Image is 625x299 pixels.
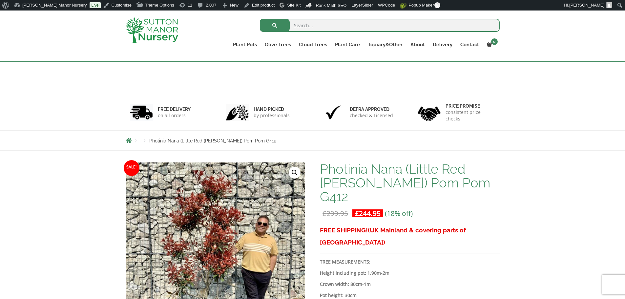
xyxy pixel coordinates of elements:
[456,40,483,49] a: Contact
[229,40,261,49] a: Plant Pots
[254,106,290,112] h6: hand picked
[149,138,276,143] span: Photinia Nana (Little Red [PERSON_NAME]) Pom Pom G412
[418,102,441,122] img: 4.jpg
[320,292,357,298] strong: Pot height: 30cm
[385,209,413,218] span: (18% off)
[130,104,153,121] img: 1.jpg
[126,17,178,43] img: logo
[260,19,500,32] input: Search...
[254,112,290,119] p: by professionals
[90,2,101,8] a: Live
[320,162,499,203] h1: Photinia Nana (Little Red [PERSON_NAME]) Pom Pom G412
[320,226,466,246] span: (UK Mainland & covering parts of [GEOGRAPHIC_DATA])
[446,109,495,122] p: consistent price checks
[364,40,406,49] a: Topiary&Other
[295,40,331,49] a: Cloud Trees
[126,138,500,143] nav: Breadcrumbs
[323,209,348,218] bdi: 299.95
[569,3,604,8] span: [PERSON_NAME]
[406,40,429,49] a: About
[316,3,346,8] span: Rank Math SEO
[320,281,371,287] strong: Crown width: 80cm-1m
[355,209,381,218] bdi: 244.95
[434,2,440,8] span: 0
[323,209,326,218] span: £
[124,160,139,176] span: Sale!
[429,40,456,49] a: Delivery
[287,3,301,8] span: Site Kit
[355,209,359,218] span: £
[158,112,191,119] p: on all orders
[320,224,499,248] h3: FREE SHIPPING!
[320,270,389,276] strong: Height including pot: 1.90m-2m
[350,106,393,112] h6: Defra approved
[289,167,301,179] a: View full-screen image gallery
[331,40,364,49] a: Plant Care
[320,259,370,265] strong: TREE MEASUREMENTS:
[261,40,295,49] a: Olive Trees
[483,40,500,49] a: 0
[446,103,495,109] h6: Price promise
[491,38,498,45] span: 0
[322,104,345,121] img: 3.jpg
[350,112,393,119] p: checked & Licensed
[158,106,191,112] h6: FREE DELIVERY
[226,104,249,121] img: 2.jpg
